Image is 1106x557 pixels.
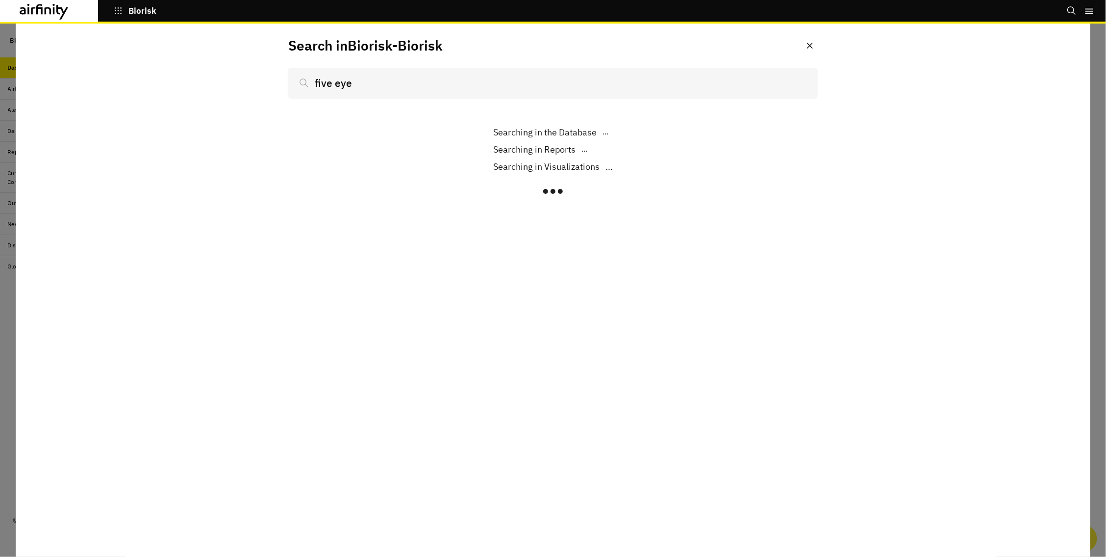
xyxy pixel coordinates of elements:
[493,160,600,173] p: Searching in Visualizations
[493,126,608,139] div: ...
[114,2,156,19] button: Biorisk
[288,68,818,98] input: Search...
[493,126,597,139] p: Searching in the Database
[493,160,613,173] div: ...
[128,6,156,15] p: Biorisk
[288,35,443,56] p: Search in Biorisk - Biorisk
[1067,2,1077,19] button: Search
[493,143,576,156] p: Searching in Reports
[493,143,587,156] div: ...
[802,38,818,53] button: Close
